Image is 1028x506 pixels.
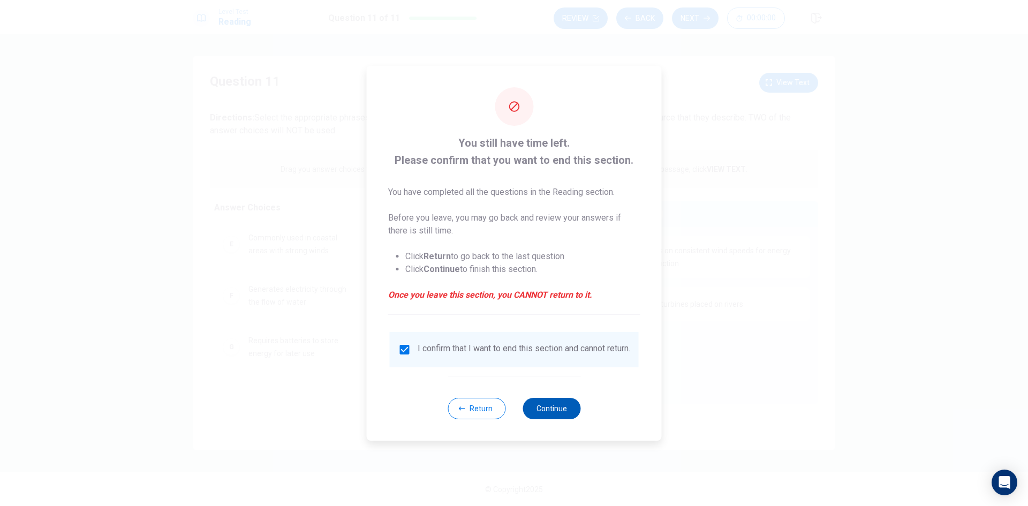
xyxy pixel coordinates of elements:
strong: Continue [424,264,460,274]
span: You still have time left. Please confirm that you want to end this section. [388,134,640,169]
div: Open Intercom Messenger [992,470,1017,495]
p: Before you leave, you may go back and review your answers if there is still time. [388,212,640,237]
li: Click to go back to the last question [405,250,640,263]
button: Return [448,398,505,419]
li: Click to finish this section. [405,263,640,276]
em: Once you leave this section, you CANNOT return to it. [388,289,640,301]
p: You have completed all the questions in the Reading section. [388,186,640,199]
strong: Return [424,251,451,261]
button: Continue [523,398,580,419]
div: I confirm that I want to end this section and cannot return. [418,343,630,356]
